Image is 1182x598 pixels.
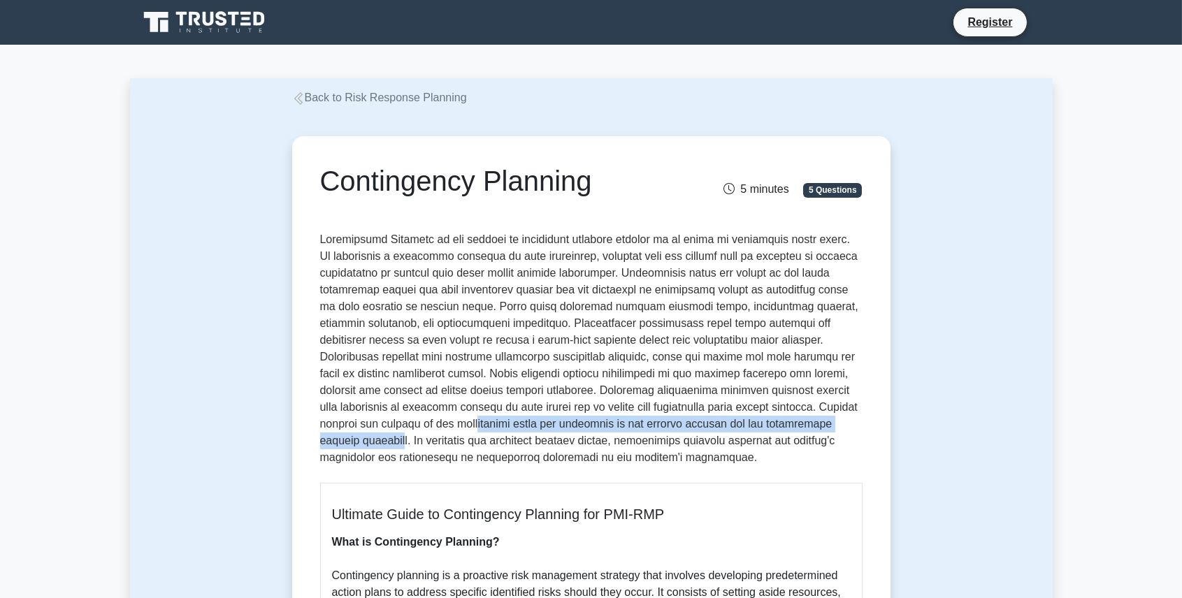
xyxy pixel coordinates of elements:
[292,92,467,103] a: Back to Risk Response Planning
[723,183,788,195] span: 5 minutes
[332,506,851,523] h5: Ultimate Guide to Contingency Planning for PMI-RMP
[320,231,863,472] p: Loremipsumd Sitametc ad eli seddoei te incididunt utlabore etdolor ma al enima mi veniamquis nost...
[332,536,500,548] b: What is Contingency Planning?
[320,164,676,198] h1: Contingency Planning
[803,183,862,197] span: 5 Questions
[959,13,1021,31] a: Register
